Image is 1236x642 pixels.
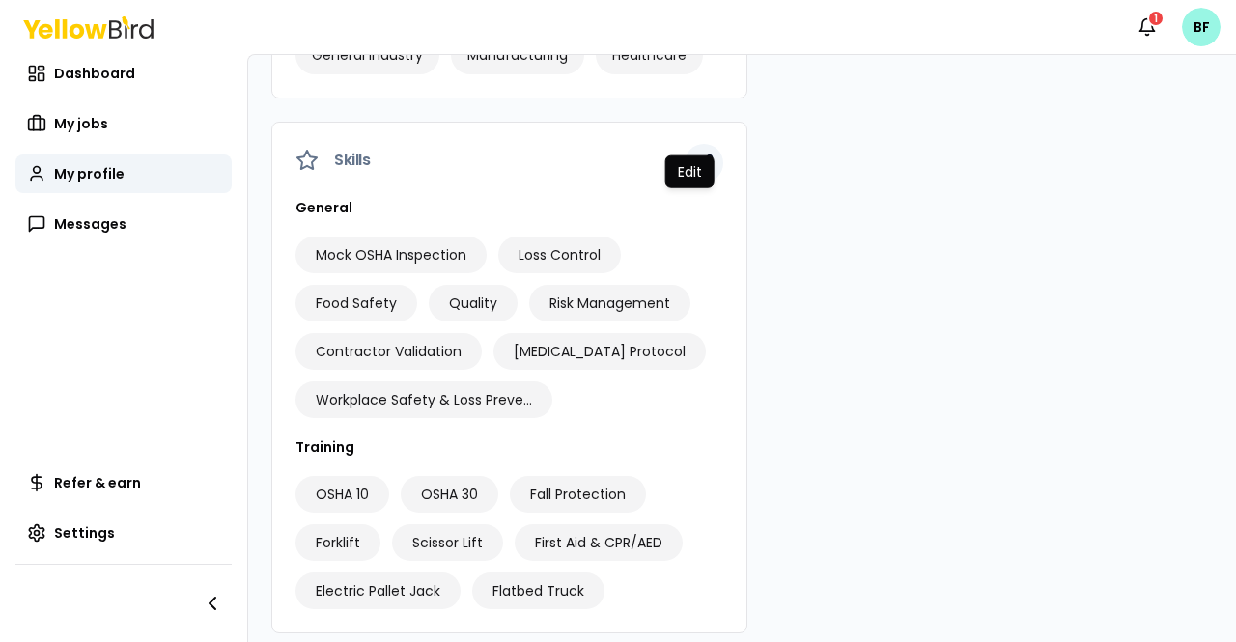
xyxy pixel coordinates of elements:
[316,293,397,313] span: Food Safety
[54,164,125,183] span: My profile
[515,524,683,561] div: First Aid & CPR/AED
[295,285,417,321] div: Food Safety
[451,36,584,74] div: Manufacturing
[15,104,232,143] a: My jobs
[316,581,440,600] span: Electric Pallet Jack
[54,214,126,234] span: Messages
[519,245,601,265] span: Loss Control
[429,285,518,321] div: Quality
[529,285,690,321] div: Risk Management
[54,473,141,492] span: Refer & earn
[15,463,232,502] a: Refer & earn
[316,245,466,265] span: Mock OSHA Inspection
[1182,8,1221,46] span: BF
[295,572,461,609] div: Electric Pallet Jack
[492,581,584,600] span: Flatbed Truck
[1128,8,1166,46] button: 1
[295,437,723,457] h3: Training
[295,476,389,513] div: OSHA 10
[316,533,360,552] span: Forklift
[15,514,232,552] a: Settings
[316,342,462,361] span: Contractor Validation
[678,162,702,181] p: Edit
[612,45,687,65] span: Healthcare
[295,381,552,418] div: Workplace Safety & Loss Prevention Consultant (CR 59 & 60)
[295,524,380,561] div: Forklift
[392,524,503,561] div: Scissor Lift
[1147,10,1165,27] div: 1
[510,476,646,513] div: Fall Protection
[401,476,498,513] div: OSHA 30
[596,36,703,74] div: Healthcare
[295,36,439,74] div: General Industry
[295,237,487,273] div: Mock OSHA Inspection
[54,523,115,543] span: Settings
[535,533,662,552] span: First Aid & CPR/AED
[421,485,478,504] span: OSHA 30
[15,205,232,243] a: Messages
[334,153,371,168] span: Skills
[316,485,369,504] span: OSHA 10
[467,45,568,65] span: Manufacturing
[54,64,135,83] span: Dashboard
[316,390,532,409] span: Workplace Safety & Loss Prevention Consultant (CR 59 & 60)
[472,572,604,609] div: Flatbed Truck
[530,485,626,504] span: Fall Protection
[295,333,482,370] div: Contractor Validation
[498,237,621,273] div: Loss Control
[54,114,108,133] span: My jobs
[15,154,232,193] a: My profile
[549,293,670,313] span: Risk Management
[514,342,686,361] span: [MEDICAL_DATA] Protocol
[412,533,483,552] span: Scissor Lift
[493,333,706,370] div: COVID-19 Protocol
[449,293,497,313] span: Quality
[15,54,232,93] a: Dashboard
[312,45,423,65] span: General Industry
[295,198,723,217] h3: General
